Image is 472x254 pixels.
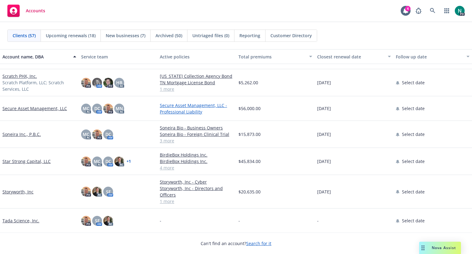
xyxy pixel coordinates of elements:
[81,54,155,60] div: Service team
[317,54,384,60] div: Closest renewal date
[405,6,411,11] div: 4
[412,5,425,17] a: Report a Bug
[105,131,111,137] span: DC
[160,125,234,131] a: Soneira Bio - Business Owners
[270,32,312,39] span: Customer Directory
[106,189,111,195] span: SF
[2,217,39,224] a: Tada Science, Inc.
[157,49,236,64] button: Active policies
[83,105,89,112] span: MC
[402,105,425,112] span: Select date
[81,187,91,196] img: photo
[92,129,102,139] img: photo
[13,32,36,39] span: Clients (57)
[160,185,234,198] a: Storyworth, Inc - Directors and Officers
[317,189,331,195] span: [DATE]
[317,131,331,137] span: [DATE]
[160,86,234,92] a: 1 more
[81,78,91,88] img: photo
[402,189,425,195] span: Select date
[160,152,234,158] a: BirdieBox Holdings Inc.
[160,73,234,79] a: [US_STATE] Collection Agency Bond
[155,32,182,39] span: Archived (50)
[419,242,427,254] div: Drag to move
[238,54,305,60] div: Total premiums
[160,131,234,137] a: Soneira Bio - Foreign Clinical Trial
[46,32,96,39] span: Upcoming renewals (18)
[103,104,113,113] img: photo
[160,165,234,171] a: 4 more
[317,158,331,165] span: [DATE]
[246,240,271,246] a: Search for it
[427,5,439,17] a: Search
[103,78,113,88] img: photo
[315,49,393,64] button: Closest renewal date
[105,158,111,165] span: DC
[238,79,258,86] span: $5,262.00
[92,78,102,88] img: photo
[402,158,425,165] span: Select date
[238,105,261,112] span: $56,000.00
[95,217,100,224] span: SF
[236,49,315,64] button: Total premiums
[317,79,331,86] span: [DATE]
[81,157,91,166] img: photo
[192,32,229,39] span: Untriaged files (0)
[160,102,234,115] a: Secure Asset Management, LLC - Professional Liability
[83,131,89,137] span: MC
[455,6,465,16] img: photo
[419,242,461,254] button: Nova Assist
[116,79,122,86] span: HB
[317,217,319,224] span: -
[402,217,425,224] span: Select date
[94,158,100,165] span: MC
[402,131,425,137] span: Select date
[2,73,37,79] a: Scratch PHX, Inc.
[317,105,331,112] span: [DATE]
[160,158,234,165] a: BirdieBox Holdings Inc.
[160,79,234,86] a: TN Mortgage License Bond
[432,245,456,250] span: Nova Assist
[92,187,102,196] img: photo
[238,189,261,195] span: $20,635.00
[114,157,124,166] img: photo
[127,160,131,163] a: + 1
[2,131,41,137] a: Soneira Inc., P.B.C.
[2,189,33,195] a: Storyworth, Inc
[94,105,100,112] span: DC
[160,198,234,204] a: 1 more
[160,137,234,144] a: 3 more
[160,54,234,60] div: Active policies
[239,32,260,39] span: Reporting
[81,216,91,226] img: photo
[5,2,48,19] a: Accounts
[26,8,45,13] span: Accounts
[238,158,261,165] span: $45,834.00
[106,32,145,39] span: New businesses (7)
[116,105,123,112] span: MN
[393,49,472,64] button: Follow up date
[2,158,51,165] a: Star Strong Capital, LLC
[79,49,157,64] button: Service team
[2,105,67,112] a: Secure Asset Management, LLC
[160,217,161,224] span: -
[396,54,463,60] div: Follow up date
[2,79,76,92] span: Scratch Platform, LLC; Scratch Services, LLC
[402,79,425,86] span: Select date
[238,217,240,224] span: -
[238,131,261,137] span: $15,873.00
[201,240,271,247] span: Can't find an account?
[103,216,113,226] img: photo
[2,54,69,60] div: Account name, DBA
[441,5,453,17] a: Switch app
[160,179,234,185] a: Storyworth, Inc - Cyber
